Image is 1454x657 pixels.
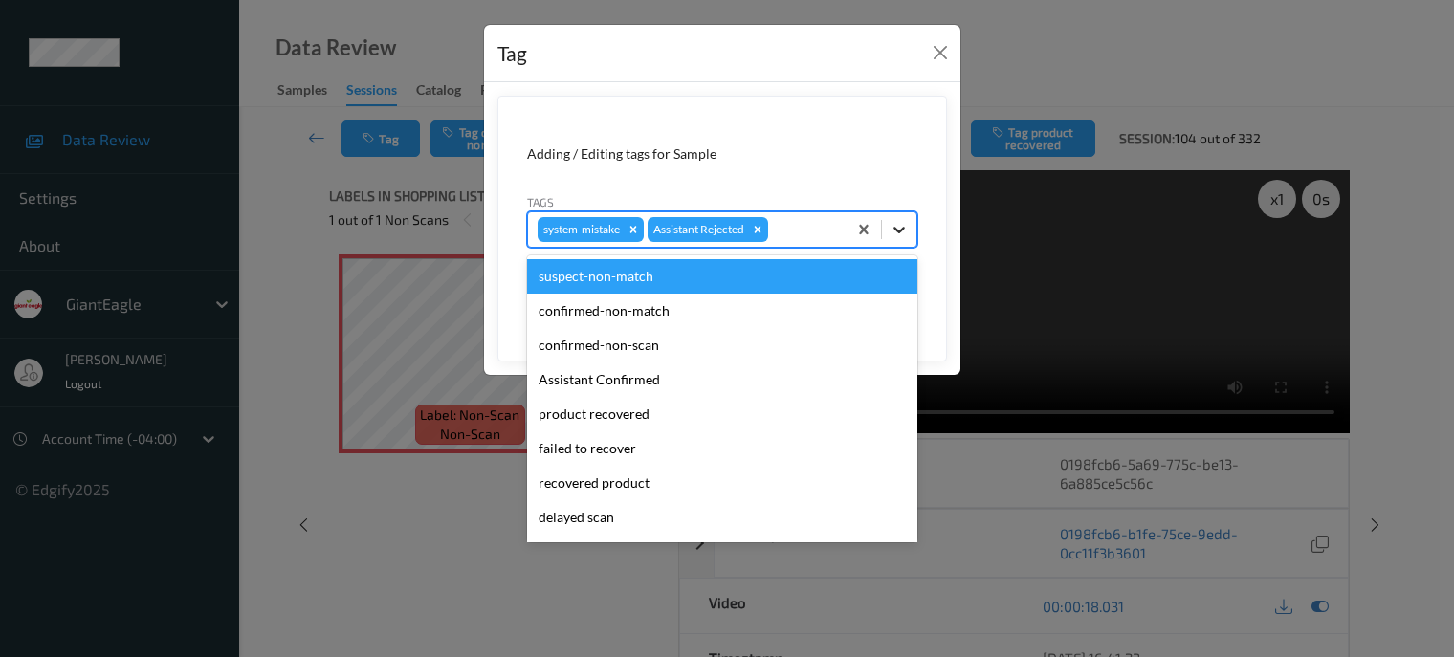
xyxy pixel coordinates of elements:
[648,217,747,242] div: Assistant Rejected
[527,144,917,164] div: Adding / Editing tags for Sample
[538,217,623,242] div: system-mistake
[527,500,917,535] div: delayed scan
[527,294,917,328] div: confirmed-non-match
[527,193,554,210] label: Tags
[527,466,917,500] div: recovered product
[927,39,954,66] button: Close
[527,431,917,466] div: failed to recover
[497,38,527,69] div: Tag
[527,362,917,397] div: Assistant Confirmed
[527,328,917,362] div: confirmed-non-scan
[527,397,917,431] div: product recovered
[527,259,917,294] div: suspect-non-match
[527,535,917,569] div: Unusual activity
[747,217,768,242] div: Remove Assistant Rejected
[623,217,644,242] div: Remove system-mistake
